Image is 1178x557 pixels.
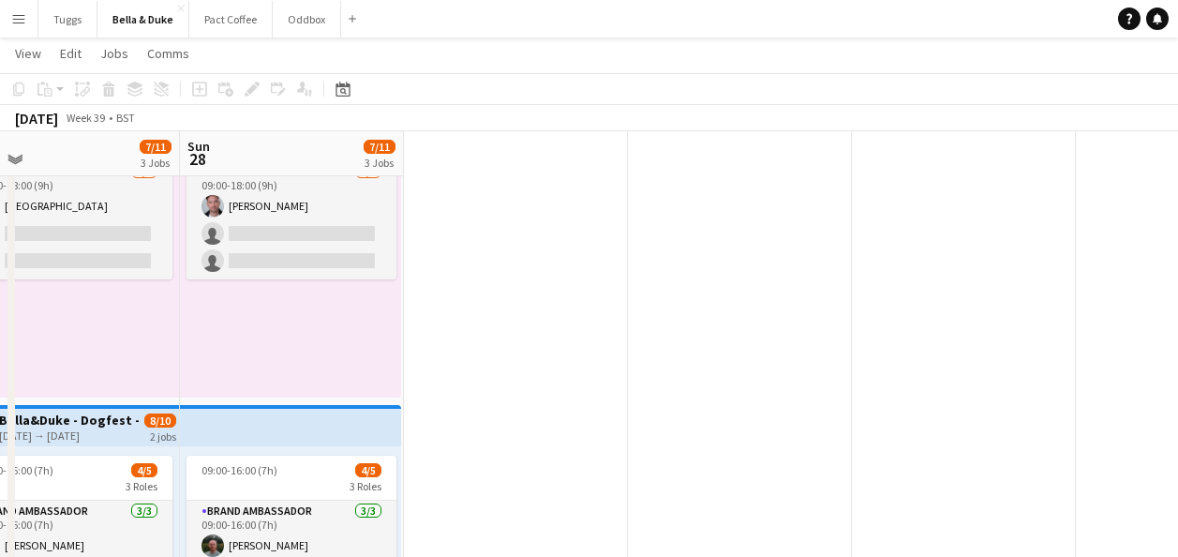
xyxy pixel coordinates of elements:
[52,41,89,66] a: Edit
[38,1,97,38] button: Tuggs
[355,463,381,477] span: 4/5
[364,140,395,154] span: 7/11
[126,479,157,493] span: 3 Roles
[150,428,176,444] div: 2 jobs
[97,1,189,38] button: Bella & Duke
[7,41,49,66] a: View
[365,156,395,170] div: 3 Jobs
[15,109,58,128] div: [DATE]
[201,463,277,477] span: 09:00-16:00 (7h)
[350,479,381,493] span: 3 Roles
[273,1,341,38] button: Oddbox
[141,156,171,170] div: 3 Jobs
[186,161,396,279] app-card-role: Brand Ambassador1/309:00-18:00 (9h)[PERSON_NAME]
[93,41,136,66] a: Jobs
[185,148,210,170] span: 28
[147,45,189,62] span: Comms
[140,140,171,154] span: 7/11
[140,41,197,66] a: Comms
[144,414,176,428] span: 8/10
[187,138,210,155] span: Sun
[62,111,109,125] span: Week 39
[186,116,396,279] app-job-card: 09:00-18:00 (9h)1/3 Malvern Autumn Show1 RoleBrand Ambassador1/309:00-18:00 (9h)[PERSON_NAME]
[15,45,41,62] span: View
[131,463,157,477] span: 4/5
[60,45,82,62] span: Edit
[189,1,273,38] button: Pact Coffee
[116,111,135,125] div: BST
[100,45,128,62] span: Jobs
